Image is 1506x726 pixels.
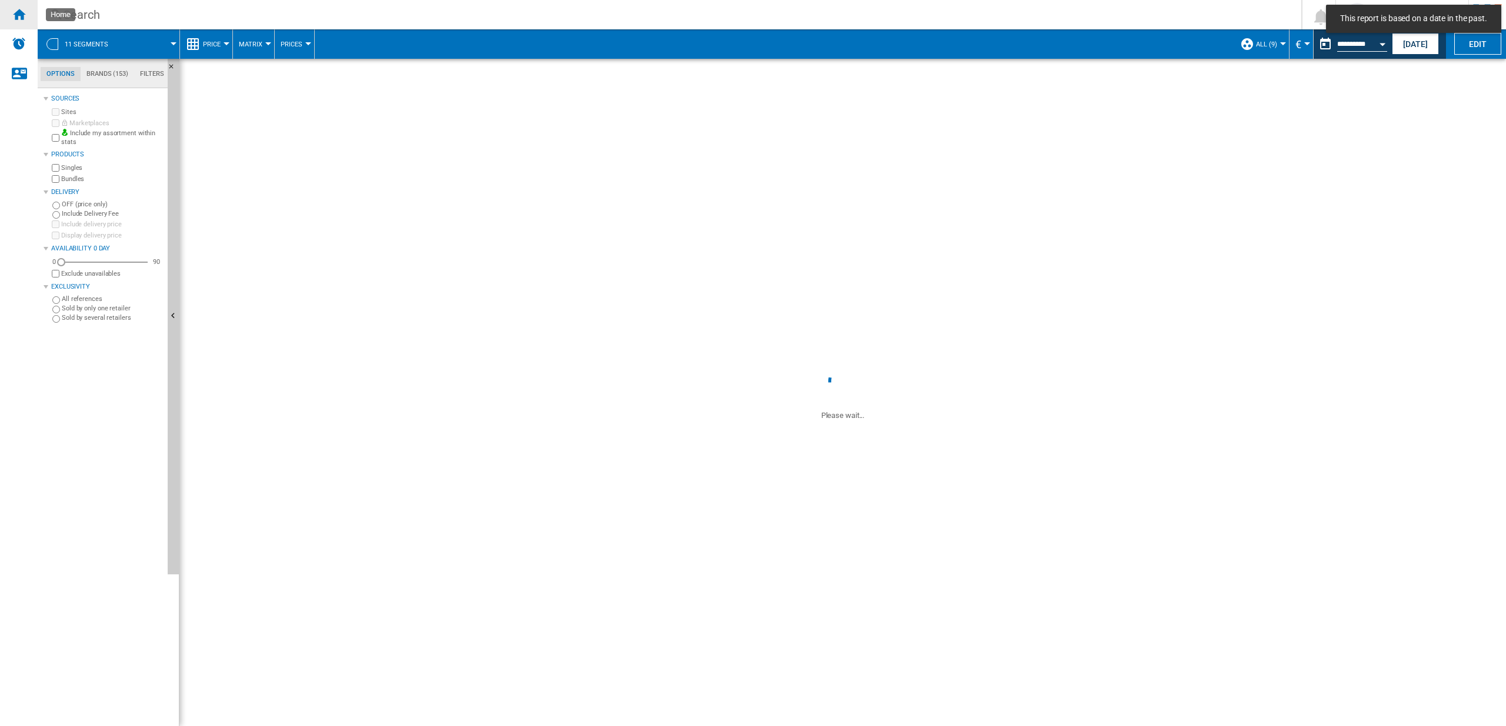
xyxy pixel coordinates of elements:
div: Delivery [51,188,163,197]
label: Exclude unavailables [61,269,163,278]
label: Sites [61,108,163,116]
input: Include delivery price [52,220,59,228]
ng-transclude: Please wait... [821,411,865,420]
input: Bundles [52,175,59,183]
input: All references [52,296,60,304]
input: Display delivery price [52,270,59,277]
input: Display delivery price [52,232,59,239]
label: Include my assortment within stats [61,129,163,147]
input: Include Delivery Fee [52,211,60,219]
button: Price [203,29,226,59]
div: Price [186,29,226,59]
label: Include Delivery Fee [62,209,163,218]
span: 11 segments [65,41,108,48]
label: Singles [61,163,163,172]
md-slider: Availability [61,256,148,268]
div: Products [51,150,163,159]
span: Price [203,41,221,48]
button: Hide [168,59,179,574]
div: 0 [49,257,59,266]
div: Availability 0 Day [51,244,163,253]
label: Include delivery price [61,220,163,229]
div: Sources [51,94,163,103]
button: Open calendar [1372,32,1393,53]
span: Prices [281,41,302,48]
button: Prices [281,29,308,59]
label: All references [62,295,163,303]
md-menu: Currency [1290,29,1314,59]
md-tab-item: Brands (153) [81,67,134,81]
button: Hide [168,59,182,80]
div: 11 segments [44,29,174,59]
input: Include my assortment within stats [52,131,59,145]
button: [DATE] [1392,33,1439,55]
md-tab-item: Filters [134,67,170,81]
label: Sold by only one retailer [62,304,163,313]
img: mysite-bg-18x18.png [61,129,68,136]
input: Sold by only one retailer [52,306,60,313]
button: Edit [1454,33,1501,55]
label: Display delivery price [61,231,163,240]
span: Matrix [239,41,262,48]
span: ALL (9) [1256,41,1277,48]
span: This report is based on a date in the past. [1337,13,1491,25]
img: alerts-logo.svg [12,36,26,51]
label: Sold by several retailers [62,313,163,322]
label: Marketplaces [61,119,163,128]
input: OFF (price only) [52,202,60,209]
button: ALL (9) [1256,29,1283,59]
button: md-calendar [1314,32,1337,56]
md-tab-item: Options [41,67,81,81]
div: Search [64,6,1271,23]
div: ALL (9) [1240,29,1283,59]
input: Singles [52,164,59,172]
div: Exclusivity [51,282,163,292]
label: Bundles [61,175,163,183]
label: OFF (price only) [62,200,163,209]
button: 11 segments [65,29,120,59]
span: € [1295,38,1301,51]
input: Sold by several retailers [52,315,60,323]
button: € [1295,29,1307,59]
button: Matrix [239,29,268,59]
input: Sites [52,108,59,116]
div: 90 [150,257,163,266]
div: This report is based on a date in the past. [1314,29,1390,59]
input: Marketplaces [52,119,59,127]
